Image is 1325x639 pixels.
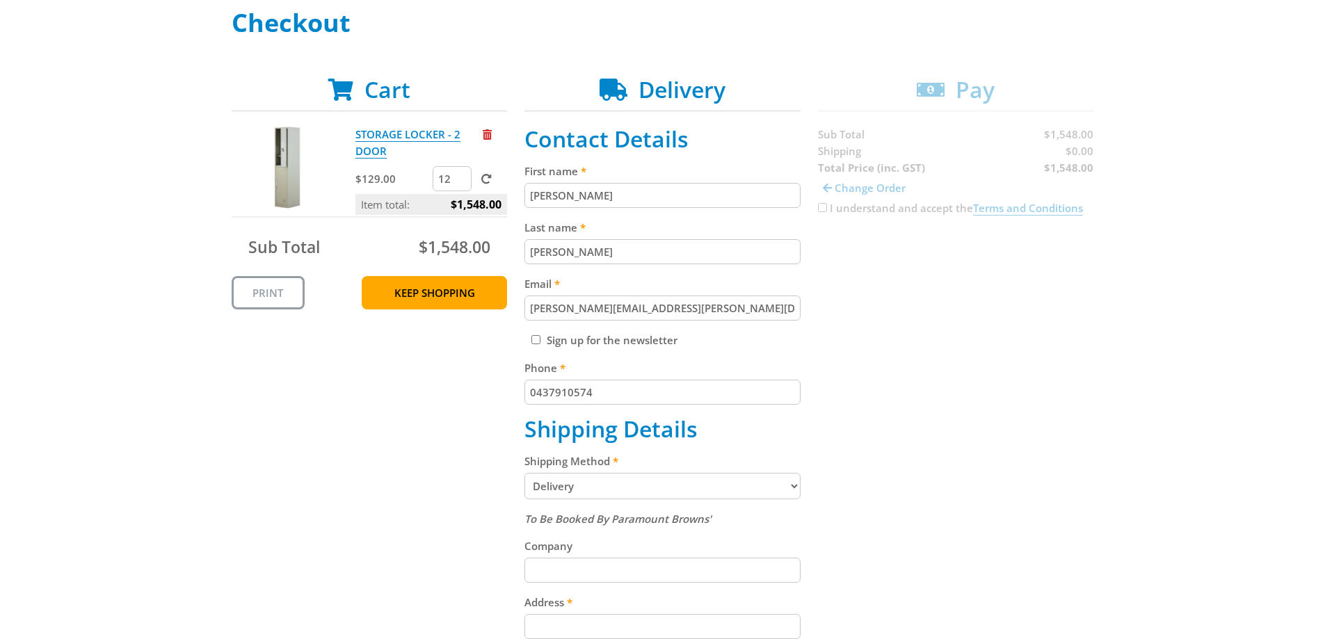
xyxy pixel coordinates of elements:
label: First name [524,163,801,179]
a: Print [232,276,305,309]
label: Phone [524,359,801,376]
input: Please enter your telephone number. [524,380,801,405]
label: Last name [524,219,801,236]
h1: Checkout [232,9,1094,37]
em: To Be Booked By Paramount Browns' [524,512,712,526]
input: Please enter your email address. [524,296,801,321]
p: Item total: [355,194,507,215]
input: Please enter your address. [524,614,801,639]
a: Keep Shopping [362,276,507,309]
label: Email [524,275,801,292]
span: $1,548.00 [451,194,501,215]
label: Company [524,537,801,554]
span: Sub Total [248,236,320,258]
span: $1,548.00 [419,236,490,258]
label: Address [524,594,801,610]
p: $129.00 [355,170,430,187]
h2: Shipping Details [524,416,801,442]
span: Cart [364,74,410,104]
a: Remove from cart [483,127,492,141]
input: Please enter your first name. [524,183,801,208]
label: Shipping Method [524,453,801,469]
span: Delivery [639,74,725,104]
input: Please enter your last name. [524,239,801,264]
select: Please select a shipping method. [524,473,801,499]
h2: Contact Details [524,126,801,152]
label: Sign up for the newsletter [547,333,677,347]
a: STORAGE LOCKER - 2 DOOR [355,127,460,159]
img: STORAGE LOCKER - 2 DOOR [245,126,328,209]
